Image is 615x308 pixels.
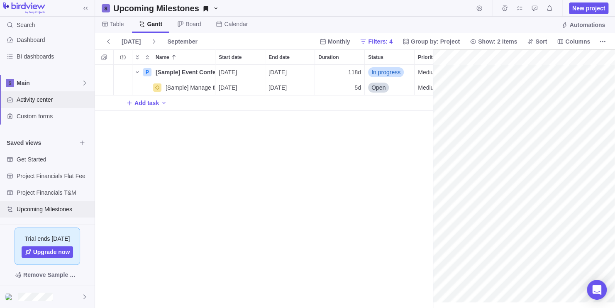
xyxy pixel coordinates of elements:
span: [DATE] [268,83,287,92]
span: Add task [134,99,159,107]
span: Upcoming Milestones [17,205,91,213]
span: New project [569,2,608,14]
span: Browse views [76,137,88,149]
span: End date [268,53,290,61]
span: Calendar [224,20,248,28]
span: [DATE] [268,68,287,76]
span: Remove Sample Data [23,270,80,280]
a: Upgrade now [22,246,73,258]
span: Show: 2 items [466,36,520,47]
span: Notifications [544,2,555,14]
span: [DATE] [219,83,237,92]
div: Start date [215,50,265,64]
span: Monthly [316,36,354,47]
span: Automations [569,21,605,29]
div: Status [365,80,415,95]
div: Start date [215,80,265,95]
span: Search [17,21,35,29]
span: Selection mode [98,51,110,63]
span: Start timer [473,2,485,14]
span: Automations [558,19,608,31]
div: Name [132,65,215,80]
div: End date [265,80,315,95]
img: logo [3,2,45,14]
span: Group by: Project [399,36,463,47]
div: Open Intercom Messenger [587,280,607,300]
span: Project Financials T&M [17,188,91,197]
span: Show: 2 items [478,37,517,46]
span: [DATE] [118,36,144,47]
div: Open [365,80,414,95]
div: grid [95,65,433,308]
span: My assignments [514,2,525,14]
a: My assignments [514,6,525,13]
span: Project Financials Flat Fee [17,172,91,180]
span: [DATE] [219,68,237,76]
span: Upcoming Milestones [110,2,222,14]
span: Add task [126,97,159,109]
span: Start date [219,53,242,61]
a: Notifications [544,6,555,13]
span: Priority [418,53,435,61]
span: Remove Sample Data [7,268,88,281]
span: Duration [318,53,339,61]
span: Get Started [17,155,91,164]
span: Time logs [499,2,510,14]
img: Show [5,293,15,300]
span: Filters: 4 [356,36,395,47]
div: [Sample] Event Conference [152,65,215,80]
span: Main [17,79,81,87]
span: Name [156,53,169,61]
div: Medium [415,65,464,80]
span: 118d [348,68,361,76]
span: Medium [418,68,439,76]
div: Add New [95,95,564,111]
div: Medium [415,80,464,95]
div: End date [265,65,315,80]
span: BI dashboards [17,52,91,61]
div: Priority [415,80,464,95]
span: Table [110,20,124,28]
div: Start date [215,65,265,80]
h2: Upcoming Milestones [113,2,199,14]
div: Duration [315,50,364,64]
div: Duration [315,80,365,95]
span: [Sample] Manage the event [166,83,215,92]
div: Firzana Amira [5,292,15,302]
span: Gantt [147,20,162,28]
div: P [143,68,151,76]
span: In progress [371,68,400,76]
div: Duration [315,65,365,80]
div: Trouble indication [114,65,132,80]
span: Add activity [161,97,167,109]
div: Status [365,50,414,64]
div: In progress [365,65,414,80]
span: Trial ends [DATE] [25,235,70,243]
span: [Sample] Event Conference [156,68,215,76]
span: Activity center [17,95,91,104]
span: Columns [565,37,590,46]
span: More actions [597,36,608,47]
div: Name [152,50,215,64]
div: [Sample] Manage the event [162,80,215,95]
div: Trouble indication [114,80,132,95]
span: Upgrade now [33,248,70,256]
span: Filters: 4 [368,37,392,46]
div: Name [132,80,215,95]
span: Monthly [328,37,350,46]
span: Dashboard [17,36,91,44]
span: Board [185,20,201,28]
span: Expand [132,51,142,63]
div: Status [365,65,415,80]
span: Sort [524,36,550,47]
span: 5d [354,83,361,92]
span: Group by: Project [411,37,460,46]
span: Approval requests [529,2,540,14]
span: [DATE] [122,37,141,46]
div: End date [265,50,315,64]
span: Status [368,53,383,61]
a: Approval requests [529,6,540,13]
span: New project [572,4,605,12]
span: Custom forms [17,112,91,120]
